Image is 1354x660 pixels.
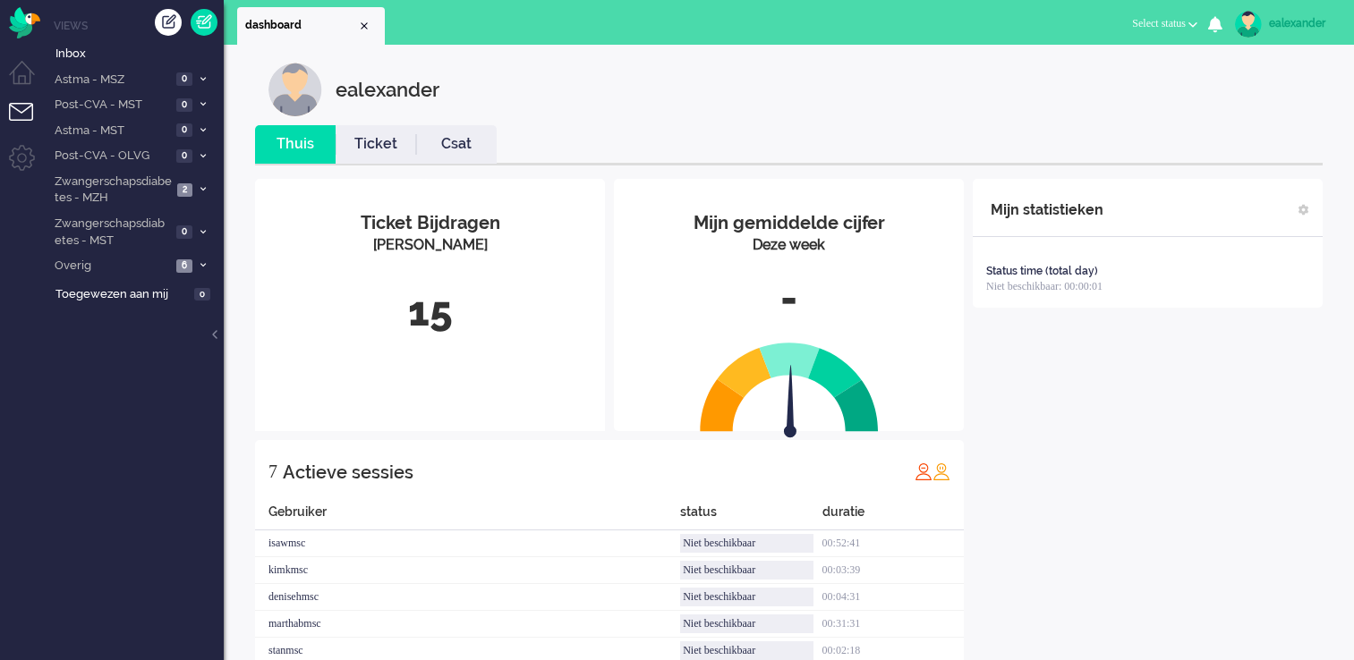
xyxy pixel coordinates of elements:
[255,134,336,155] a: Thuis
[177,183,192,197] span: 2
[52,216,171,249] span: Zwangerschapsdiabetes - MST
[54,18,224,33] li: Views
[194,288,210,301] span: 0
[52,148,171,165] span: Post-CVA - OLVG
[9,12,40,25] a: Omnidesk
[822,530,964,557] div: 00:52:41
[237,7,385,45] li: Dashboard
[268,235,592,256] div: [PERSON_NAME]
[9,61,49,101] li: Dashboard menu
[176,225,192,239] span: 0
[416,134,497,155] a: Csat
[9,7,40,38] img: flow_omnibird.svg
[822,584,964,611] div: 00:04:31
[680,534,813,553] div: Niet beschikbaar
[176,123,192,137] span: 0
[680,561,813,580] div: Niet beschikbaar
[268,283,592,342] div: 15
[1231,11,1336,38] a: ealexander
[155,9,182,36] div: Creëer ticket
[680,588,813,606] div: Niet beschikbaar
[627,210,950,236] div: Mijn gemiddelde cijfer
[255,611,680,638] div: marthabmsc
[9,145,49,185] li: Admin menu
[255,125,336,164] li: Thuis
[245,18,357,33] span: dashboard
[176,72,192,86] span: 0
[752,365,829,442] img: arrow.svg
[283,454,413,490] div: Actieve sessies
[268,210,592,236] div: Ticket Bijdragen
[176,259,192,273] span: 6
[680,503,822,530] div: status
[700,342,879,432] img: semi_circle.svg
[627,235,950,256] div: Deze week
[191,9,217,36] a: Quick Ticket
[1121,11,1208,37] button: Select status
[357,19,371,33] div: Close tab
[986,264,1098,279] div: Status time (total day)
[1121,5,1208,45] li: Select status
[416,125,497,164] li: Csat
[627,269,950,328] div: -
[55,46,224,63] span: Inbox
[255,503,680,530] div: Gebruiker
[822,611,964,638] div: 00:31:31
[680,641,813,660] div: Niet beschikbaar
[680,614,813,633] div: Niet beschikbaar
[52,123,171,140] span: Astma - MST
[268,63,322,116] img: customer.svg
[52,72,171,89] span: Astma - MSZ
[268,453,277,489] div: 7
[1132,17,1186,30] span: Select status
[336,125,416,164] li: Ticket
[55,286,189,303] span: Toegewezen aan mij
[1269,14,1336,32] div: ealexander
[991,192,1103,228] div: Mijn statistieken
[336,63,439,116] div: ealexander
[1235,11,1262,38] img: avatar
[52,258,171,275] span: Overig
[52,283,224,303] a: Toegewezen aan mij 0
[176,149,192,163] span: 0
[255,557,680,584] div: kimkmsc
[9,103,49,143] li: Tickets menu
[176,98,192,112] span: 0
[915,462,932,480] img: profile_red.svg
[255,530,680,557] div: isawmsc
[822,557,964,584] div: 00:03:39
[822,503,964,530] div: duratie
[52,173,172,207] span: Zwangerschapsdiabetes - MZH
[932,462,950,480] img: profile_orange.svg
[336,134,416,155] a: Ticket
[255,584,680,611] div: denisehmsc
[52,97,171,114] span: Post-CVA - MST
[986,280,1103,292] span: Niet beschikbaar: 00:00:01
[52,43,224,63] a: Inbox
